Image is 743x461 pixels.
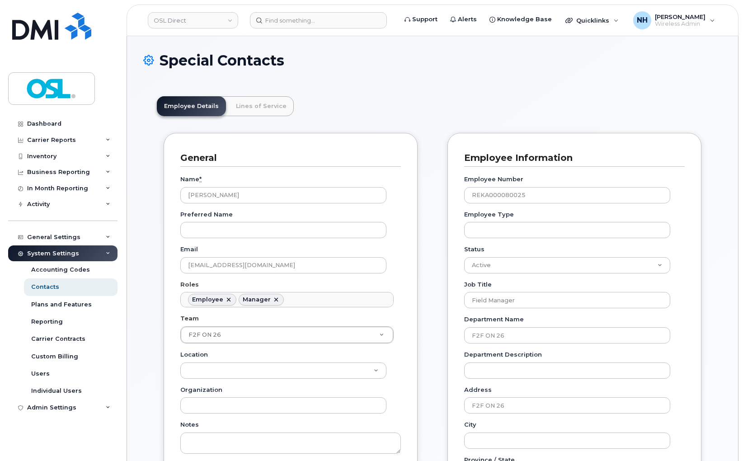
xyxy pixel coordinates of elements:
[143,52,722,68] h1: Special Contacts
[199,175,202,183] abbr: required
[464,350,542,359] label: Department Description
[180,280,199,289] label: Roles
[180,386,222,394] label: Organization
[180,245,198,254] label: Email
[464,245,484,254] label: Status
[180,210,233,219] label: Preferred Name
[464,152,678,164] h3: Employee Information
[157,96,226,116] a: Employee Details
[464,175,523,183] label: Employee Number
[464,210,514,219] label: Employee Type
[180,314,199,323] label: Team
[464,315,524,324] label: Department Name
[229,96,294,116] a: Lines of Service
[181,327,393,343] a: F2F ON 26
[464,420,476,429] label: City
[180,175,202,183] label: Name
[192,296,223,303] div: Employee
[180,350,208,359] label: Location
[464,280,492,289] label: Job Title
[464,386,492,394] label: Address
[180,420,199,429] label: Notes
[180,152,394,164] h3: General
[188,331,221,338] span: F2F ON 26
[243,296,271,303] div: Manager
